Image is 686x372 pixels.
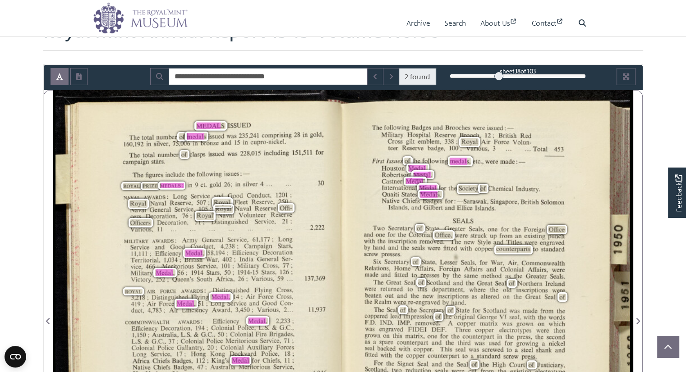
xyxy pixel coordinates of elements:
[228,151,242,157] span: was
[513,227,519,231] span: the
[198,263,215,269] span: Service,
[187,132,204,140] span: medal
[364,238,373,243] span: With
[209,150,234,157] span: issued
[497,247,579,254] span: counterparts
[161,182,205,189] span: S:
[490,234,497,240] span: up
[210,181,229,188] span: gold
[471,231,485,238] span: struck
[131,219,152,227] span: Ofﬁcers
[450,158,472,165] span: s,
[388,232,401,238] span: for
[487,124,502,131] span: issued
[184,256,223,263] span: British
[515,67,520,75] span: 38
[214,192,228,199] span: and
[150,206,168,213] span: General
[146,263,157,270] span: 466;
[466,145,523,152] span: Various,
[389,204,406,211] span: Islands.
[402,191,416,197] span: States
[143,151,165,158] span: total
[233,265,234,268] span: ;
[549,226,565,233] span: Ofﬁce
[469,226,482,232] span: Seals,
[399,68,436,85] span: 2 found
[144,194,166,200] span: AWARDS:
[525,240,545,246] span: were
[147,141,150,146] span: in
[146,172,162,178] span: ﬁgures
[382,132,441,139] span: Military
[376,232,383,237] span: one
[480,259,493,265] span: for
[235,140,238,145] span: 15
[673,174,684,212] span: Feedback
[428,145,464,151] span: badge,
[150,199,186,206] span: Naval
[548,233,563,240] span: punch
[264,150,286,156] span: including
[364,251,387,258] span: screw
[228,192,241,199] span: Good
[433,124,447,131] span: and
[525,233,543,240] span: existing
[520,132,529,139] span: Red
[279,198,290,204] span: 2502
[364,245,369,250] span: by
[158,151,176,158] span: number
[464,239,478,245] span: new
[240,150,257,156] span: 228,015
[419,238,441,245] span: removed.
[420,191,442,198] span: s.
[444,245,472,251] span: fitted
[420,191,437,198] span: Medal
[154,141,166,147] span: silver,
[388,225,410,232] span: Secretary
[130,206,166,213] span: Naval
[488,185,540,191] span: Chemical
[271,211,307,218] span: Reserve
[218,211,253,218] span: Naval
[382,177,421,184] span: [PERSON_NAME]
[388,137,400,144] span: Cross
[129,134,138,141] span: The
[124,238,146,245] span: MILITARY
[378,238,384,243] span: the
[488,227,495,232] span: one
[188,182,191,187] span: in
[491,199,540,205] span: [GEOGRAPHIC_DATA],
[486,159,506,165] span: were
[412,124,428,131] span: Badges
[161,227,162,231] span: 1
[540,240,592,246] span: engraved
[201,139,217,146] span: bronze
[473,125,493,131] span: were
[165,257,224,263] span: 1,034;
[374,258,387,264] span: Six
[208,250,265,256] span: 58.194;
[228,236,245,243] span: Service,
[185,250,203,257] span: Medal
[450,158,467,165] span: medal
[440,259,471,265] span: Lesser
[233,250,348,256] span: [DEMOGRAPHIC_DATA]
[533,246,537,251] span: to
[373,244,392,250] span: hand
[173,140,200,146] span: 75,006
[161,182,196,189] span: MEDAL
[412,204,426,210] span: and
[51,68,69,85] button: Toggle text selection (Alt+T)
[365,265,388,272] span: Relations,
[494,239,508,245] span: and
[166,171,183,177] span: include
[170,243,184,250] span: Good
[401,245,407,250] span: the
[435,231,453,239] span: Ofﬁce,
[252,198,300,205] span: Reserve,
[124,183,155,190] span: ROYAL
[170,199,189,206] span: Reserve.
[385,124,407,131] span: following
[502,226,515,232] span: for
